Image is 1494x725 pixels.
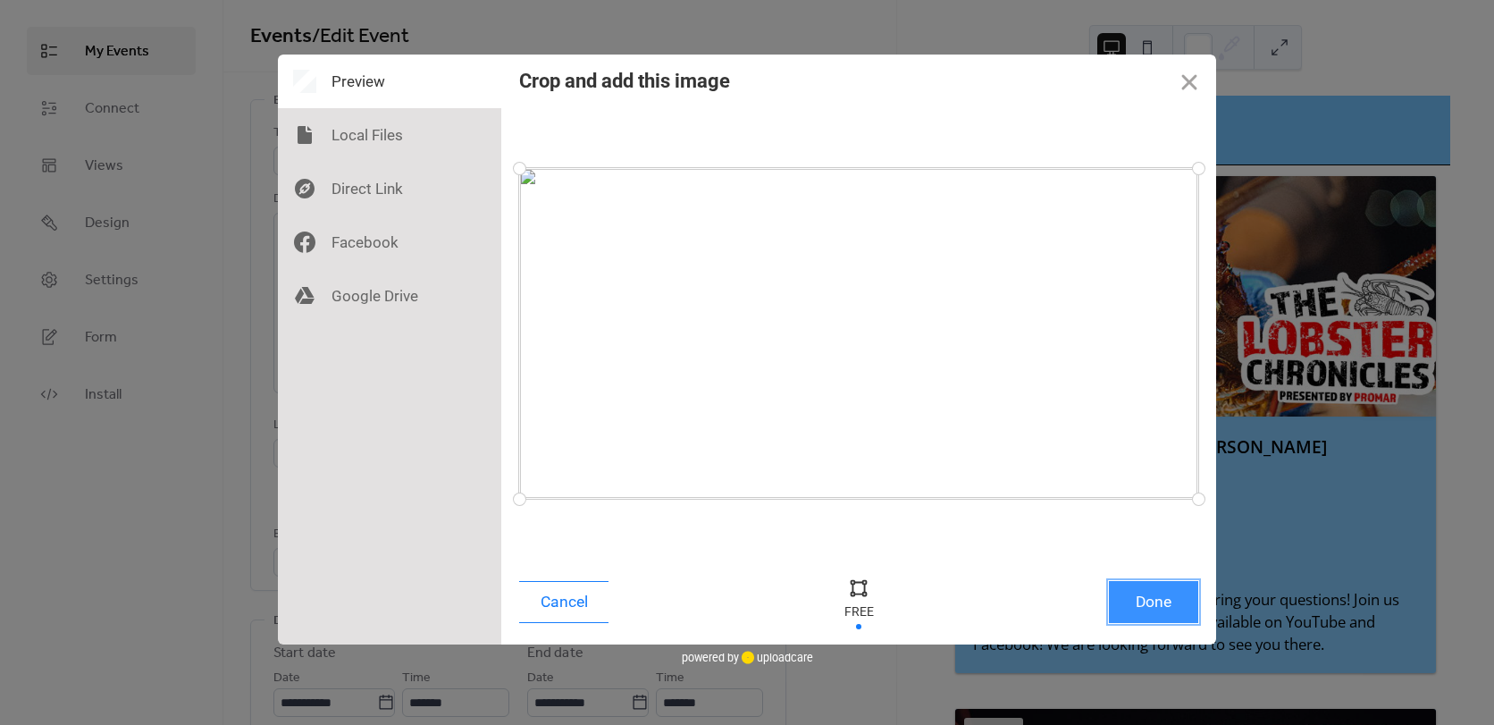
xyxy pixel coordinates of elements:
div: Direct Link [278,162,501,215]
button: Cancel [519,581,609,623]
button: Close [1162,55,1216,108]
div: Local Files [278,108,501,162]
div: Facebook [278,215,501,269]
div: Crop and add this image [519,70,730,92]
a: uploadcare [739,651,813,664]
div: powered by [682,645,813,671]
div: Preview [278,55,501,108]
button: Done [1109,581,1198,623]
div: Google Drive [278,269,501,323]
